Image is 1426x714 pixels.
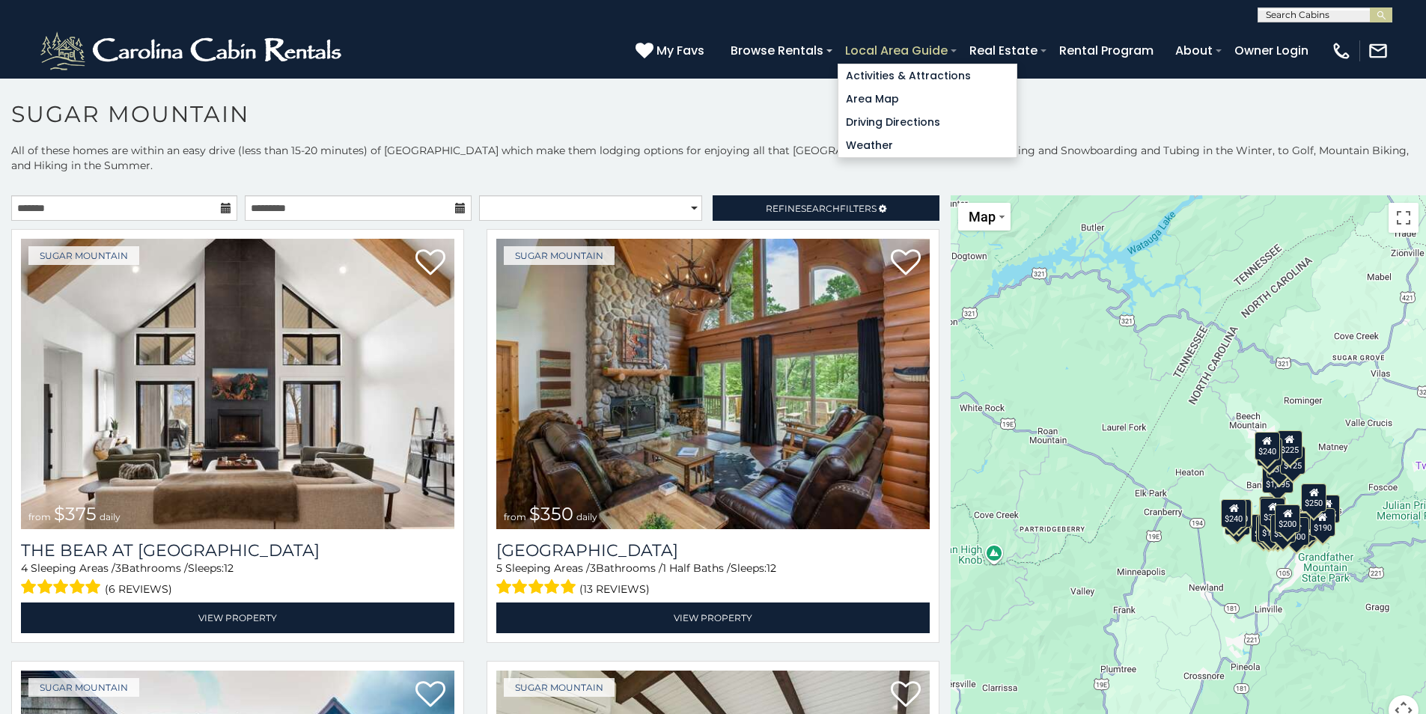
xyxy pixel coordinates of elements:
a: Real Estate [962,37,1045,64]
span: 12 [224,561,234,575]
div: $190 [1260,496,1285,525]
span: Map [969,209,996,225]
a: About [1168,37,1220,64]
div: $225 [1277,430,1302,459]
a: Owner Login [1227,37,1316,64]
div: $1,095 [1263,465,1294,493]
span: My Favs [656,41,704,60]
a: Add to favorites [415,680,445,711]
img: The Bear At Sugar Mountain [21,239,454,529]
div: $190 [1310,508,1335,537]
a: View Property [21,602,454,633]
a: The Bear At Sugar Mountain from $375 daily [21,239,454,529]
button: Toggle fullscreen view [1389,203,1419,233]
a: The Bear At [GEOGRAPHIC_DATA] [21,540,454,561]
span: daily [576,511,597,522]
div: $240 [1255,432,1280,460]
span: (13 reviews) [579,579,650,599]
a: Grouse Moor Lodge from $350 daily [496,239,930,529]
h3: The Bear At Sugar Mountain [21,540,454,561]
a: Driving Directions [838,111,1017,134]
img: phone-regular-white.png [1331,40,1352,61]
a: View Property [496,602,930,633]
span: from [504,511,526,522]
span: (6 reviews) [105,579,172,599]
a: Weather [838,134,1017,157]
span: daily [100,511,121,522]
a: Sugar Mountain [504,246,615,265]
a: Sugar Mountain [504,678,615,697]
h3: Grouse Moor Lodge [496,540,930,561]
a: [GEOGRAPHIC_DATA] [496,540,930,561]
img: mail-regular-white.png [1368,40,1389,61]
a: Add to favorites [891,248,921,279]
img: Grouse Moor Lodge [496,239,930,529]
div: $155 [1256,515,1282,543]
div: $125 [1281,446,1306,475]
div: $155 [1315,495,1341,523]
span: Search [801,203,840,214]
a: Activities & Attractions [838,64,1017,88]
span: 4 [21,561,28,575]
a: Browse Rentals [723,37,831,64]
img: White-1-2.png [37,28,348,73]
div: Sleeping Areas / Bathrooms / Sleeps: [21,561,454,599]
a: My Favs [636,41,708,61]
div: $300 [1261,498,1286,526]
span: 1 Half Baths / [662,561,731,575]
a: Sugar Mountain [28,246,139,265]
div: $250 [1302,483,1327,512]
a: RefineSearchFilters [713,195,939,221]
div: $240 [1222,499,1247,528]
span: Refine Filters [766,203,877,214]
span: 3 [590,561,596,575]
span: from [28,511,51,522]
a: Sugar Mountain [28,678,139,697]
div: $175 [1259,513,1285,542]
div: $350 [1270,514,1296,543]
a: Area Map [838,88,1017,111]
div: $195 [1292,513,1317,541]
button: Change map style [958,203,1011,231]
div: Sleeping Areas / Bathrooms / Sleeps: [496,561,930,599]
span: 5 [496,561,502,575]
a: Add to favorites [415,248,445,279]
span: $350 [529,503,573,525]
a: Local Area Guide [838,37,955,64]
span: 12 [767,561,776,575]
a: Rental Program [1052,37,1161,64]
span: 3 [115,561,121,575]
span: $375 [54,503,97,525]
div: $200 [1276,504,1301,533]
